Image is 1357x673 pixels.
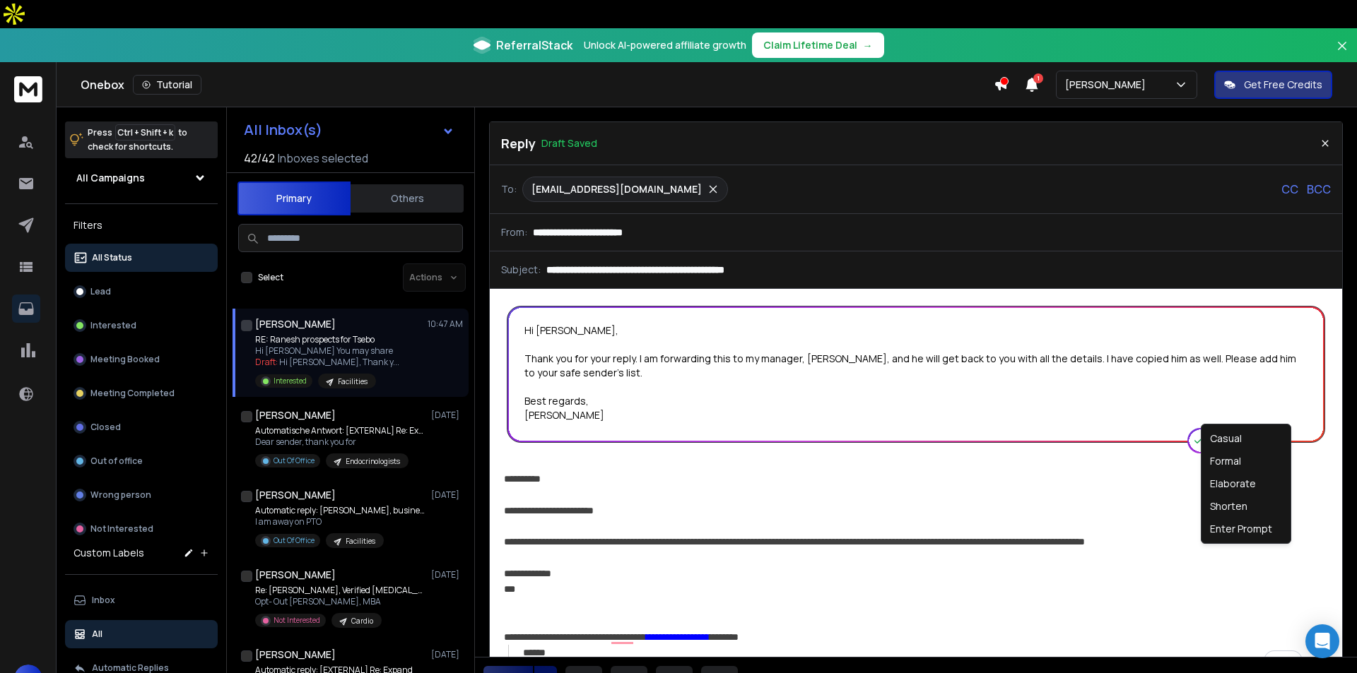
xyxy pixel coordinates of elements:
p: Interested [90,320,136,331]
p: 10:47 AM [428,318,463,330]
p: Re: [PERSON_NAME], Verified [MEDICAL_DATA] Contacts [255,585,425,596]
p: Not Interested [274,615,320,626]
p: BCC [1307,181,1331,198]
div: Refine [1201,424,1291,544]
p: Out of office [90,455,143,467]
p: All Status [92,252,132,263]
div: Shorten [1204,495,1288,518]
p: CC [1281,181,1298,198]
h1: [PERSON_NAME] [255,317,336,331]
span: Hi [PERSON_NAME], Thank y ... [279,356,399,368]
p: Automatische Antwort: [EXTERNAL] Re: Expand [255,425,425,436]
h3: Custom Labels [74,546,144,560]
p: Interested [274,376,307,386]
h1: All Campaigns [76,171,145,185]
p: [PERSON_NAME] [1065,78,1151,92]
span: Ctrl + Shift + k [115,124,175,141]
div: Open Intercom Messenger [1305,624,1339,658]
p: Opt- Out [PERSON_NAME], MBA [255,596,425,607]
p: From: [501,225,527,239]
span: ReferralStack [496,37,572,54]
p: Unlock AI-powered affiliate growth [584,38,746,52]
h3: Inboxes selected [278,150,368,167]
p: Subject: [501,263,541,277]
h1: [PERSON_NAME] [255,648,336,662]
p: Closed [90,422,121,433]
h1: [PERSON_NAME] [255,408,336,422]
p: Meeting Booked [90,354,160,365]
p: Out Of Office [274,535,315,546]
div: Formal [1204,450,1288,472]
div: Elaborate [1204,472,1288,495]
h1: [PERSON_NAME] [255,568,336,582]
span: 42 / 42 [244,150,275,167]
p: [DATE] [431,410,463,421]
span: 1 [1033,73,1043,83]
p: I am away on PTO [255,516,425,528]
button: Close banner [1333,37,1351,71]
span: Draft: [255,356,278,368]
p: Automatic reply: [PERSON_NAME], business for [255,505,425,516]
p: Meeting Completed [90,388,175,399]
p: Endocrinologists [346,456,400,467]
div: Enter Prompt [1204,518,1288,540]
label: Select [258,272,283,283]
p: All [92,629,102,640]
div: Hi [PERSON_NAME], Thank you for your reply. I am forwarding this to my manager, [PERSON_NAME], an... [524,323,1308,422]
p: [DATE] [431,489,463,501]
p: Facilities [338,376,368,387]
button: Tutorial [133,75,201,95]
p: [DATE] [431,569,463,580]
p: Facilities [346,536,375,547]
h3: Filters [65,215,218,235]
button: Primary [237,181,351,215]
p: Wrong person [90,489,151,501]
p: [EMAIL_ADDRESS][DOMAIN_NAME] [531,182,702,196]
p: RE: Ranesh prospects for Tsebo [255,334,399,345]
p: Press to check for shortcuts. [88,126,187,154]
p: Inbox [92,595,115,606]
p: Dear sender, thank you for [255,436,425,448]
p: [DATE] [431,649,463,660]
button: Others [351,183,464,214]
p: Reply [501,133,536,153]
p: Out Of Office [274,455,315,466]
div: Onebox [81,75,994,95]
p: Hi [PERSON_NAME] You may share [255,345,399,357]
p: Draft Saved [541,136,597,150]
button: Claim Lifetime Deal [752,32,884,58]
h1: All Inbox(s) [244,123,322,137]
p: Cardio [351,616,373,626]
div: Casual [1204,427,1288,450]
p: Not Interested [90,523,153,535]
p: Lead [90,286,111,297]
p: Get Free Credits [1244,78,1322,92]
span: → [863,38,873,52]
p: To: [501,182,517,196]
h1: [PERSON_NAME] [255,488,336,502]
